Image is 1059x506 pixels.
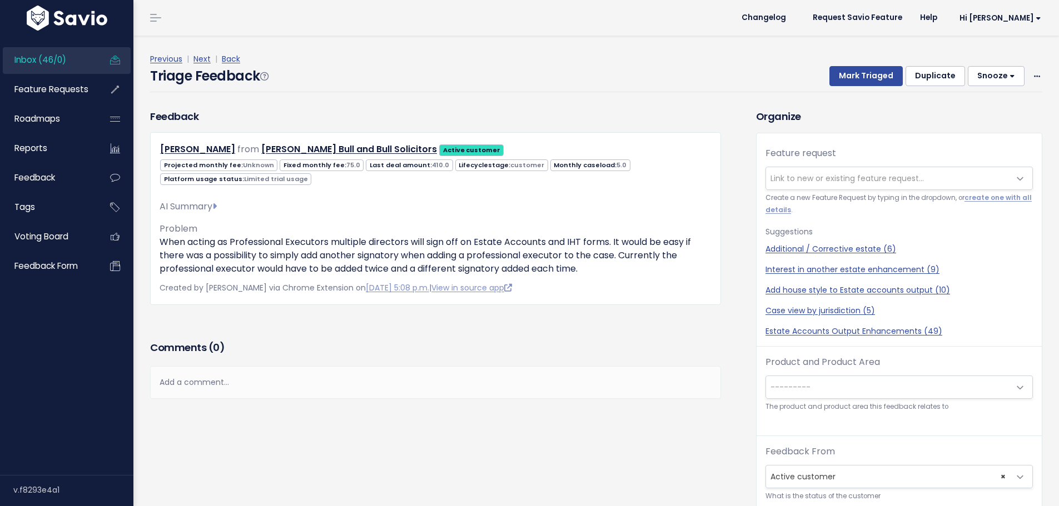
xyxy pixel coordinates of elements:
[14,201,35,213] span: Tags
[14,260,78,272] span: Feedback form
[150,366,721,399] div: Add a comment...
[765,243,1033,255] a: Additional / Corrective estate (6)
[766,465,1010,488] span: Active customer
[3,106,92,132] a: Roadmaps
[765,490,1033,502] small: What is the status of the customer
[160,143,235,156] a: [PERSON_NAME]
[3,165,92,191] a: Feedback
[160,222,197,235] span: Problem
[237,143,259,156] span: from
[14,113,60,124] span: Roadmaps
[455,159,548,171] span: Lifecyclestage:
[3,194,92,220] a: Tags
[13,475,133,504] div: v.f8293e4a1
[968,66,1025,86] button: Snooze
[756,109,1042,124] h3: Organize
[213,53,220,64] span: |
[804,9,911,26] a: Request Savio Feature
[160,282,512,293] span: Created by [PERSON_NAME] via Chrome Extension on |
[765,192,1033,216] small: Create a new Feature Request by typing in the dropdown, or .
[14,142,47,154] span: Reports
[14,54,66,66] span: Inbox (46/0)
[765,264,1033,275] a: Interest in another estate enhancement (9)
[443,146,500,154] strong: Active customer
[906,66,965,86] button: Duplicate
[160,200,217,213] span: AI Summary
[150,109,198,124] h3: Feedback
[616,161,627,169] span: 5.0
[14,83,88,95] span: Feature Requests
[261,143,437,156] a: [PERSON_NAME] Bull and Bull Solicitors
[366,159,453,171] span: Last deal amount:
[150,66,268,86] h4: Triage Feedback
[765,325,1033,337] a: Estate Accounts Output Enhancements (49)
[193,53,211,64] a: Next
[185,53,191,64] span: |
[765,465,1033,488] span: Active customer
[3,136,92,161] a: Reports
[160,236,712,275] p: When acting as Professional Executors multiple directors will sign off on Estate Accounts and IHT...
[946,9,1050,27] a: Hi [PERSON_NAME]
[765,225,1033,239] p: Suggestions
[366,282,429,293] a: [DATE] 5:08 p.m.
[3,224,92,249] a: Voting Board
[765,445,835,458] label: Feedback From
[770,173,924,184] span: Link to new or existing feature request...
[510,161,544,169] span: customer
[770,382,811,393] span: ---------
[150,53,182,64] a: Previous
[550,159,630,171] span: Monthly caseload:
[765,401,1033,413] small: The product and product area this feedback relates to
[431,282,512,293] a: View in source app
[1001,465,1006,488] span: ×
[24,6,110,31] img: logo-white.9d6f32f41409.svg
[829,66,903,86] button: Mark Triaged
[280,159,364,171] span: Fixed monthly fee:
[959,14,1041,22] span: Hi [PERSON_NAME]
[765,305,1033,317] a: Case view by jurisdiction (5)
[213,340,220,354] span: 0
[3,253,92,279] a: Feedback form
[742,14,786,22] span: Changelog
[765,284,1033,296] a: Add house style to Estate accounts output (10)
[346,161,360,169] span: 75.0
[765,147,836,160] label: Feature request
[432,161,449,169] span: 410.0
[765,193,1032,214] a: create one with all details
[160,159,277,171] span: Projected monthly fee:
[160,173,311,185] span: Platform usage status:
[244,174,308,183] span: Limited trial usage
[150,340,721,355] h3: Comments ( )
[911,9,946,26] a: Help
[3,47,92,73] a: Inbox (46/0)
[14,172,55,183] span: Feedback
[243,161,274,169] span: Unknown
[765,355,880,369] label: Product and Product Area
[222,53,240,64] a: Back
[14,231,68,242] span: Voting Board
[3,77,92,102] a: Feature Requests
